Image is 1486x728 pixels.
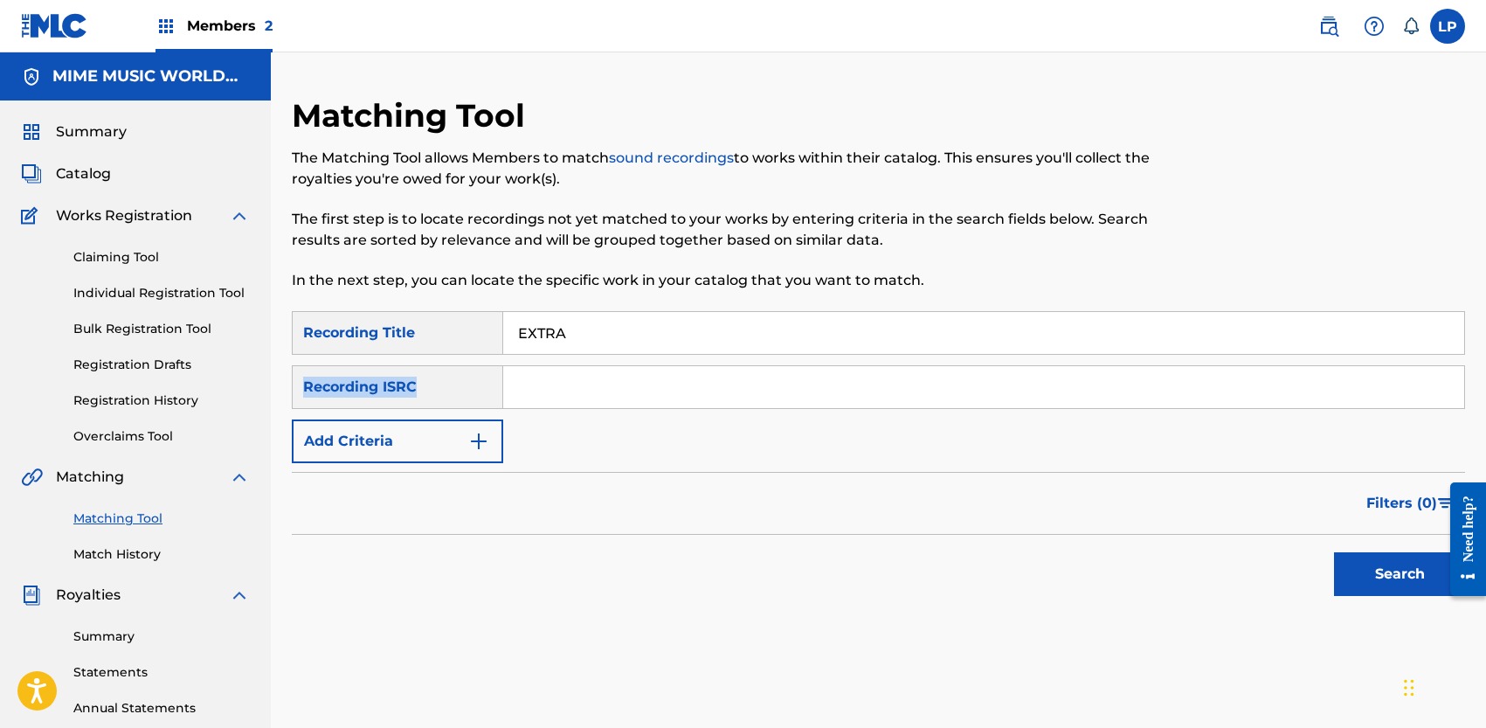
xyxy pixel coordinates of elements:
[1437,469,1486,610] iframe: Resource Center
[73,510,250,528] a: Matching Tool
[1334,552,1465,596] button: Search
[1318,16,1339,37] img: search
[229,585,250,606] img: expand
[56,585,121,606] span: Royalties
[292,209,1195,251] p: The first step is to locate recordings not yet matched to your works by entering criteria in the ...
[292,270,1195,291] p: In the next step, you can locate the specific work in your catalog that you want to match.
[73,320,250,338] a: Bulk Registration Tool
[21,121,42,142] img: Summary
[73,392,250,410] a: Registration History
[21,467,43,488] img: Matching
[1311,9,1346,44] a: Public Search
[1366,493,1437,514] span: Filters ( 0 )
[265,17,273,34] span: 2
[73,627,250,646] a: Summary
[73,427,250,446] a: Overclaims Tool
[52,66,250,87] h5: MIME MUSIC WORLDWIDE
[156,16,176,37] img: Top Rightsholders
[292,419,503,463] button: Add Criteria
[292,311,1465,605] form: Search Form
[73,248,250,267] a: Claiming Tool
[56,467,124,488] span: Matching
[609,149,734,166] a: sound recordings
[73,699,250,718] a: Annual Statements
[21,13,88,38] img: MLC Logo
[73,545,250,564] a: Match History
[1399,644,1486,728] iframe: Chat Widget
[73,356,250,374] a: Registration Drafts
[187,16,273,36] span: Members
[21,205,44,226] img: Works Registration
[468,431,489,452] img: 9d2ae6d4665cec9f34b9.svg
[73,284,250,302] a: Individual Registration Tool
[21,585,42,606] img: Royalties
[292,96,534,135] h2: Matching Tool
[292,148,1195,190] p: The Matching Tool allows Members to match to works within their catalog. This ensures you'll coll...
[1430,9,1465,44] div: User Menu
[1357,9,1392,44] div: Help
[1402,17,1420,35] div: Notifications
[229,205,250,226] img: expand
[1404,662,1414,714] div: Drag
[1356,482,1465,525] button: Filters (0)
[21,163,42,184] img: Catalog
[56,205,192,226] span: Works Registration
[56,163,111,184] span: Catalog
[229,467,250,488] img: expand
[56,121,127,142] span: Summary
[1364,16,1385,37] img: help
[73,663,250,682] a: Statements
[21,121,127,142] a: SummarySummary
[21,66,42,87] img: Accounts
[21,163,111,184] a: CatalogCatalog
